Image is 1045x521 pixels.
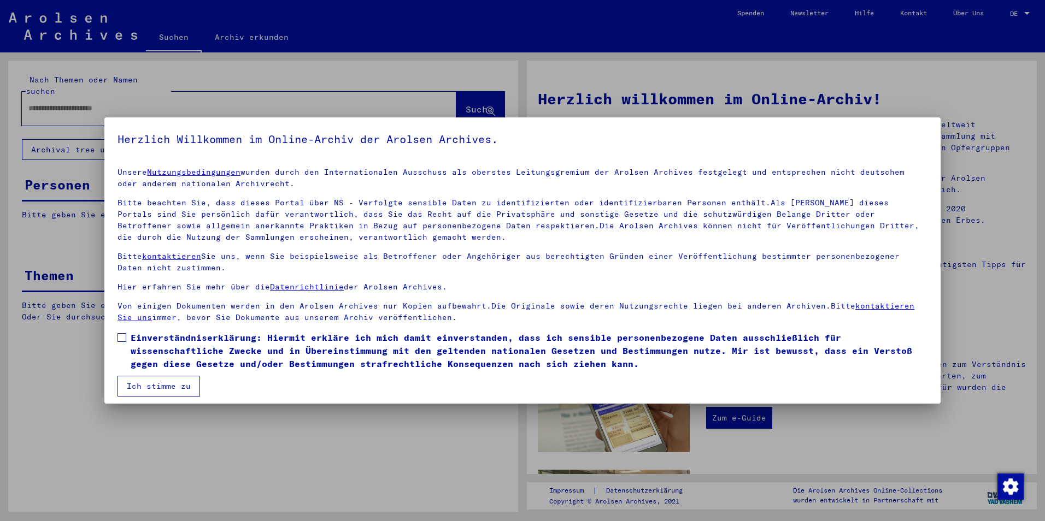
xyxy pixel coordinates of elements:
p: Bitte Sie uns, wenn Sie beispielsweise als Betroffener oder Angehöriger aus berechtigten Gründen ... [118,251,927,274]
a: kontaktieren Sie uns [118,301,914,322]
img: Zustimmung ändern [997,473,1024,500]
h5: Herzlich Willkommen im Online-Archiv der Arolsen Archives. [118,131,927,148]
a: Datenrichtlinie [270,282,344,292]
span: Einverständniserklärung: Hiermit erkläre ich mich damit einverstanden, dass ich sensible personen... [131,331,927,370]
a: Nutzungsbedingungen [147,167,240,177]
p: Hier erfahren Sie mehr über die der Arolsen Archives. [118,281,927,293]
p: Bitte beachten Sie, dass dieses Portal über NS - Verfolgte sensible Daten zu identifizierten oder... [118,197,927,243]
p: Unsere wurden durch den Internationalen Ausschuss als oberstes Leitungsgremium der Arolsen Archiv... [118,167,927,190]
button: Ich stimme zu [118,376,200,396]
a: kontaktieren [142,251,201,261]
p: Von einigen Dokumenten werden in den Arolsen Archives nur Kopien aufbewahrt.Die Originale sowie d... [118,300,927,323]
